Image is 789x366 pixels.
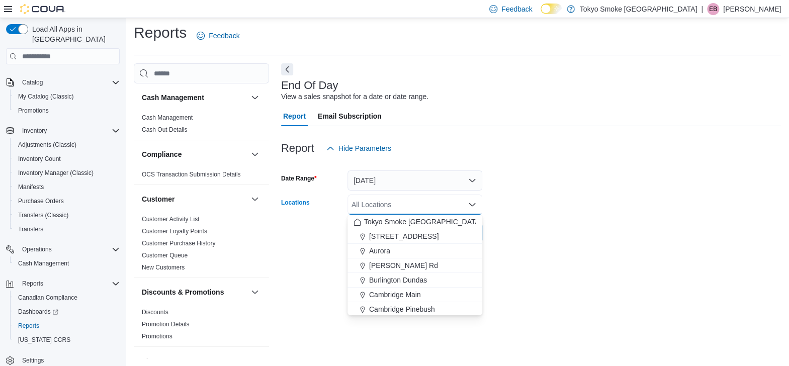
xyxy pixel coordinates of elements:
[18,76,47,88] button: Catalog
[142,228,207,235] a: Customer Loyalty Points
[18,211,68,219] span: Transfers (Classic)
[18,294,77,302] span: Canadian Compliance
[347,288,482,302] button: Cambridge Main
[14,209,72,221] a: Transfers (Classic)
[142,287,224,297] h3: Discounts & Promotions
[14,90,78,103] a: My Catalog (Classic)
[14,105,120,117] span: Promotions
[14,167,98,179] a: Inventory Manager (Classic)
[18,308,58,316] span: Dashboards
[10,319,124,333] button: Reports
[14,181,48,193] a: Manifests
[14,153,65,165] a: Inventory Count
[18,278,120,290] span: Reports
[369,304,435,314] span: Cambridge Pinebush
[723,3,781,15] p: [PERSON_NAME]
[10,291,124,305] button: Canadian Compliance
[28,24,120,44] span: Load All Apps in [GEOGRAPHIC_DATA]
[347,215,482,229] button: Tokyo Smoke [GEOGRAPHIC_DATA]
[580,3,697,15] p: Tokyo Smoke [GEOGRAPHIC_DATA]
[281,174,317,182] label: Date Range
[22,280,43,288] span: Reports
[14,292,81,304] a: Canadian Compliance
[2,124,124,138] button: Inventory
[18,225,43,233] span: Transfers
[347,229,482,244] button: [STREET_ADDRESS]
[18,278,47,290] button: Reports
[18,107,49,115] span: Promotions
[134,168,269,185] div: Compliance
[18,141,76,149] span: Adjustments (Classic)
[10,222,124,236] button: Transfers
[10,180,124,194] button: Manifests
[338,143,391,153] span: Hide Parameters
[134,213,269,278] div: Customer
[142,320,190,328] span: Promotion Details
[14,181,120,193] span: Manifests
[10,152,124,166] button: Inventory Count
[14,320,43,332] a: Reports
[142,93,204,103] h3: Cash Management
[369,275,427,285] span: Burlington Dundas
[541,14,541,15] span: Dark Mode
[14,195,68,207] a: Purchase Orders
[10,256,124,270] button: Cash Management
[369,260,438,270] span: [PERSON_NAME] Rd
[142,309,168,316] a: Discounts
[14,257,73,269] a: Cash Management
[14,223,47,235] a: Transfers
[18,93,74,101] span: My Catalog (Classic)
[142,356,168,366] h3: Finance
[18,125,120,137] span: Inventory
[22,127,47,135] span: Inventory
[22,245,52,253] span: Operations
[14,139,120,151] span: Adjustments (Classic)
[142,93,247,103] button: Cash Management
[134,112,269,140] div: Cash Management
[283,106,306,126] span: Report
[10,333,124,347] button: [US_STATE] CCRS
[347,244,482,258] button: Aurora
[14,195,120,207] span: Purchase Orders
[18,243,56,255] button: Operations
[142,171,241,178] a: OCS Transaction Submission Details
[369,231,439,241] span: [STREET_ADDRESS]
[142,263,185,271] span: New Customers
[142,332,172,340] span: Promotions
[142,287,247,297] button: Discounts & Promotions
[347,170,482,191] button: [DATE]
[18,183,44,191] span: Manifests
[2,242,124,256] button: Operations
[281,199,310,207] label: Locations
[10,138,124,152] button: Adjustments (Classic)
[322,138,395,158] button: Hide Parameters
[14,105,53,117] a: Promotions
[134,306,269,346] div: Discounts & Promotions
[142,126,188,134] span: Cash Out Details
[14,257,120,269] span: Cash Management
[14,320,120,332] span: Reports
[18,322,39,330] span: Reports
[18,336,70,344] span: [US_STATE] CCRS
[134,23,187,43] h1: Reports
[142,114,193,122] span: Cash Management
[22,356,44,364] span: Settings
[14,306,120,318] span: Dashboards
[142,126,188,133] a: Cash Out Details
[142,251,188,259] span: Customer Queue
[14,167,120,179] span: Inventory Manager (Classic)
[501,4,532,14] span: Feedback
[14,223,120,235] span: Transfers
[2,75,124,89] button: Catalog
[209,31,239,41] span: Feedback
[142,215,200,223] span: Customer Activity List
[14,306,62,318] a: Dashboards
[142,239,216,247] span: Customer Purchase History
[281,91,428,102] div: View a sales snapshot for a date or date range.
[541,4,562,14] input: Dark Mode
[364,217,482,227] span: Tokyo Smoke [GEOGRAPHIC_DATA]
[18,76,120,88] span: Catalog
[142,114,193,121] a: Cash Management
[281,63,293,75] button: Next
[142,194,174,204] h3: Customer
